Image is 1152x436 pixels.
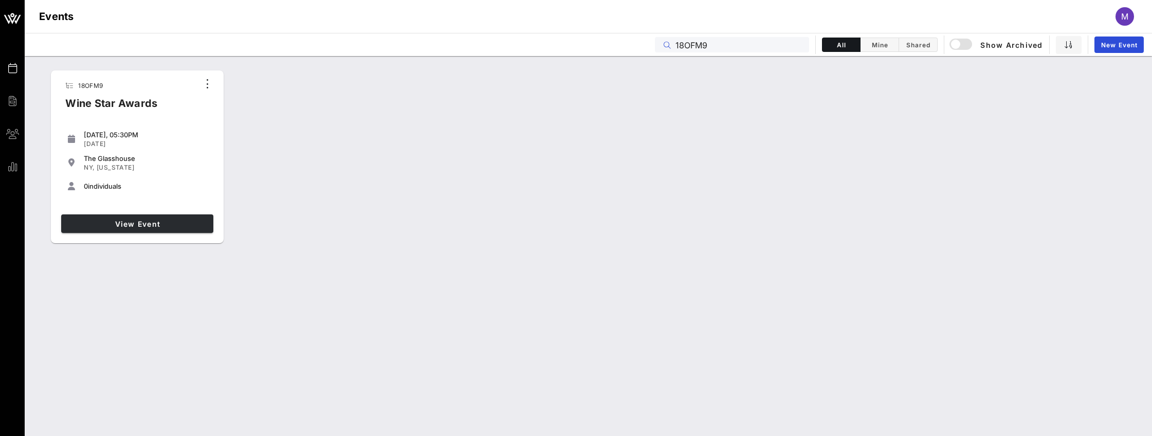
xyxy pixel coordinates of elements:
span: 18OFM9 [78,82,103,89]
span: M [1121,11,1128,22]
div: M [1116,7,1134,26]
span: Show Archived [951,39,1043,51]
span: New Event [1101,41,1138,49]
button: Show Archived [950,35,1043,54]
span: [US_STATE] [97,164,134,171]
div: The Glasshouse [84,154,209,162]
div: [DATE], 05:30PM [84,131,209,139]
div: Wine Star Awards [57,95,166,120]
span: All [829,41,854,49]
button: All [822,38,861,52]
span: 0 [84,182,88,190]
button: Shared [899,38,938,52]
span: View Event [65,220,209,228]
a: View Event [61,214,213,233]
div: [DATE] [84,140,209,148]
div: individuals [84,182,209,190]
a: New Event [1094,37,1144,53]
button: Mine [861,38,899,52]
span: Mine [867,41,892,49]
span: Shared [905,41,931,49]
span: NY, [84,164,95,171]
h1: Events [39,8,74,25]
